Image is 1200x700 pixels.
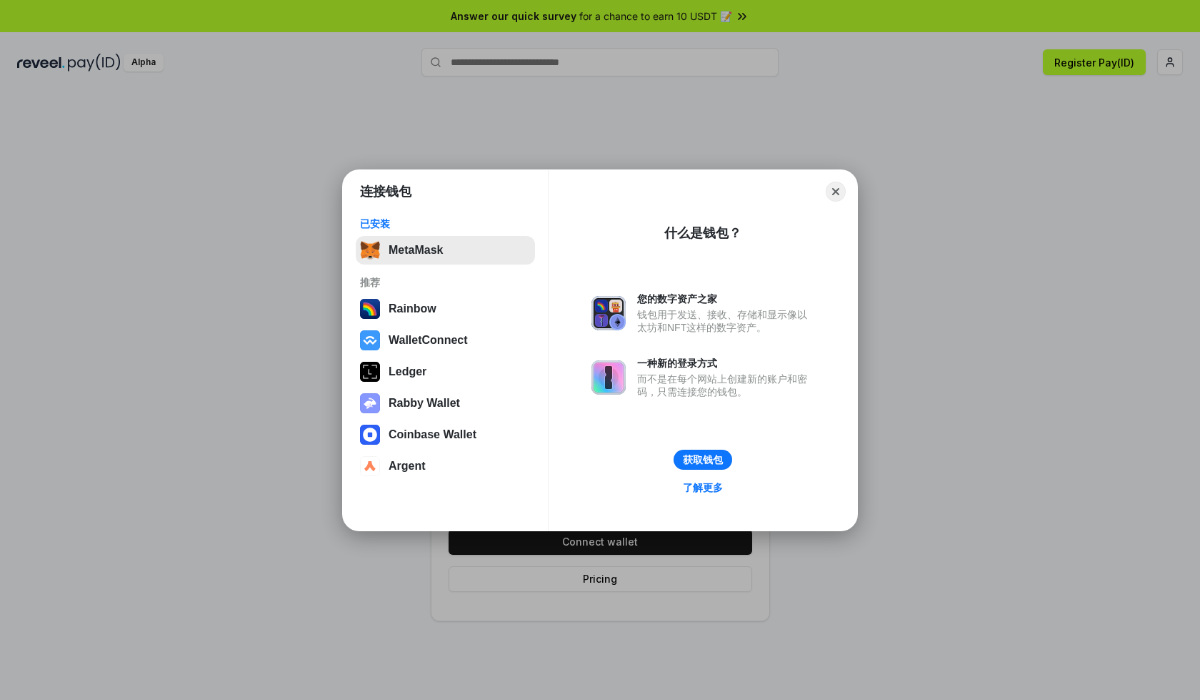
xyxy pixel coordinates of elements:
[356,358,535,386] button: Ledger
[389,428,476,441] div: Coinbase Wallet
[389,334,468,347] div: WalletConnect
[356,326,535,355] button: WalletConnect
[664,225,741,242] div: 什么是钱包？
[360,183,411,200] h1: 连接钱包
[356,236,535,265] button: MetaMask
[826,182,846,202] button: Close
[360,425,380,445] img: svg+xml,%3Csvg%20width%3D%2228%22%20height%3D%2228%22%20viewBox%3D%220%200%2028%2028%22%20fill%3D...
[360,276,531,289] div: 推荐
[591,360,626,395] img: svg+xml,%3Csvg%20xmlns%3D%22http%3A%2F%2Fwww.w3.org%2F2000%2Fsvg%22%20fill%3D%22none%22%20viewBox...
[356,389,535,418] button: Rabby Wallet
[360,299,380,319] img: svg+xml,%3Csvg%20width%3D%22120%22%20height%3D%22120%22%20viewBox%3D%220%200%20120%20120%22%20fil...
[683,453,723,466] div: 获取钱包
[389,397,460,410] div: Rabby Wallet
[356,295,535,323] button: Rainbow
[389,460,426,473] div: Argent
[674,450,732,470] button: 获取钱包
[360,217,531,230] div: 已安装
[637,308,814,334] div: 钱包用于发送、接收、存储和显示像以太坊和NFT这样的数字资产。
[637,292,814,305] div: 您的数字资产之家
[360,240,380,260] img: svg+xml,%3Csvg%20fill%3D%22none%22%20height%3D%2233%22%20viewBox%3D%220%200%2035%2033%22%20width%...
[389,244,443,257] div: MetaMask
[360,330,380,350] img: svg+xml,%3Csvg%20width%3D%2228%22%20height%3D%2228%22%20viewBox%3D%220%200%2028%2028%22%20fill%3D...
[360,362,380,382] img: svg+xml,%3Csvg%20xmlns%3D%22http%3A%2F%2Fwww.w3.org%2F2000%2Fsvg%22%20width%3D%2228%22%20height%3...
[683,481,723,494] div: 了解更多
[360,393,380,413] img: svg+xml,%3Csvg%20xmlns%3D%22http%3A%2F%2Fwww.w3.org%2F2000%2Fsvg%22%20fill%3D%22none%22%20viewBox...
[356,452,535,480] button: Argent
[674,478,731,497] a: 了解更多
[389,365,426,378] div: Ledger
[637,373,814,398] div: 而不是在每个网站上创建新的账户和密码，只需连接您的钱包。
[637,357,814,370] div: 一种新的登录方式
[360,456,380,476] img: svg+xml,%3Csvg%20width%3D%2228%22%20height%3D%2228%22%20viewBox%3D%220%200%2028%2028%22%20fill%3D...
[591,296,626,330] img: svg+xml,%3Csvg%20xmlns%3D%22http%3A%2F%2Fwww.w3.org%2F2000%2Fsvg%22%20fill%3D%22none%22%20viewBox...
[389,302,436,315] div: Rainbow
[356,420,535,449] button: Coinbase Wallet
